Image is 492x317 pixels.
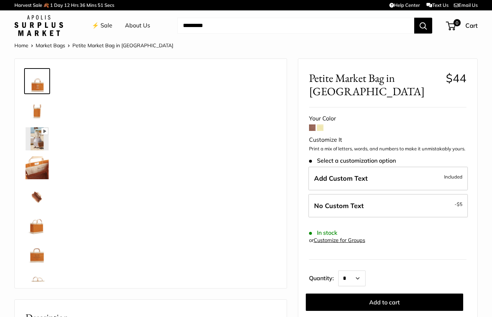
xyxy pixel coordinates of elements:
[26,127,49,150] img: Petite Market Bag in Cognac
[80,2,85,8] span: 36
[314,202,364,210] span: No Custom Text
[36,42,65,49] a: Market Bags
[26,272,49,295] img: Petite Market Bag in Cognac
[309,157,396,164] span: Select a customization option
[24,97,50,123] a: Petite Market Bag in Cognac
[177,18,414,34] input: Search...
[26,70,49,93] img: Petite Market Bag in Cognac
[104,2,114,8] span: Secs
[24,68,50,94] a: Petite Market Bag in Cognac
[314,174,368,182] span: Add Custom Text
[24,241,50,267] a: Petite Market Bag in Cognac
[26,156,49,179] img: Petite Market Bag in Cognac
[309,268,338,286] label: Quantity:
[446,71,466,85] span: $44
[453,19,461,26] span: 0
[24,212,50,238] a: Petite Market Bag in Cognac
[457,201,462,207] span: $5
[71,2,79,8] span: Hrs
[309,145,466,153] p: Print a mix of letters, words, and numbers to make it unmistakably yours.
[309,113,466,124] div: Your Color
[455,200,462,208] span: -
[389,2,420,8] a: Help Center
[54,2,63,8] span: Day
[24,270,50,296] a: Petite Market Bag in Cognac
[86,2,97,8] span: Mins
[14,41,173,50] nav: Breadcrumb
[426,2,448,8] a: Text Us
[24,184,50,210] a: Petite Market Bag in Cognac
[72,42,173,49] span: Petite Market Bag in [GEOGRAPHIC_DATA]
[64,2,70,8] span: 12
[309,71,440,98] span: Petite Market Bag in [GEOGRAPHIC_DATA]
[465,22,478,29] span: Cart
[447,20,478,31] a: 0 Cart
[309,135,466,145] div: Customize It
[24,155,50,181] a: Petite Market Bag in Cognac
[24,126,50,152] a: Petite Market Bag in Cognac
[309,229,337,236] span: In stock
[26,98,49,122] img: Petite Market Bag in Cognac
[454,2,478,8] a: Email Us
[26,214,49,237] img: Petite Market Bag in Cognac
[309,235,365,245] div: or
[14,42,28,49] a: Home
[14,15,63,36] img: Apolis: Surplus Market
[308,167,468,190] label: Add Custom Text
[414,18,432,34] button: Search
[26,243,49,266] img: Petite Market Bag in Cognac
[314,237,365,243] a: Customize for Groups
[444,172,462,181] span: Included
[26,185,49,208] img: Petite Market Bag in Cognac
[308,194,468,218] label: Leave Blank
[98,2,103,8] span: 51
[306,294,463,311] button: Add to cart
[125,20,150,31] a: About Us
[92,20,112,31] a: ⚡️ Sale
[50,2,53,8] span: 1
